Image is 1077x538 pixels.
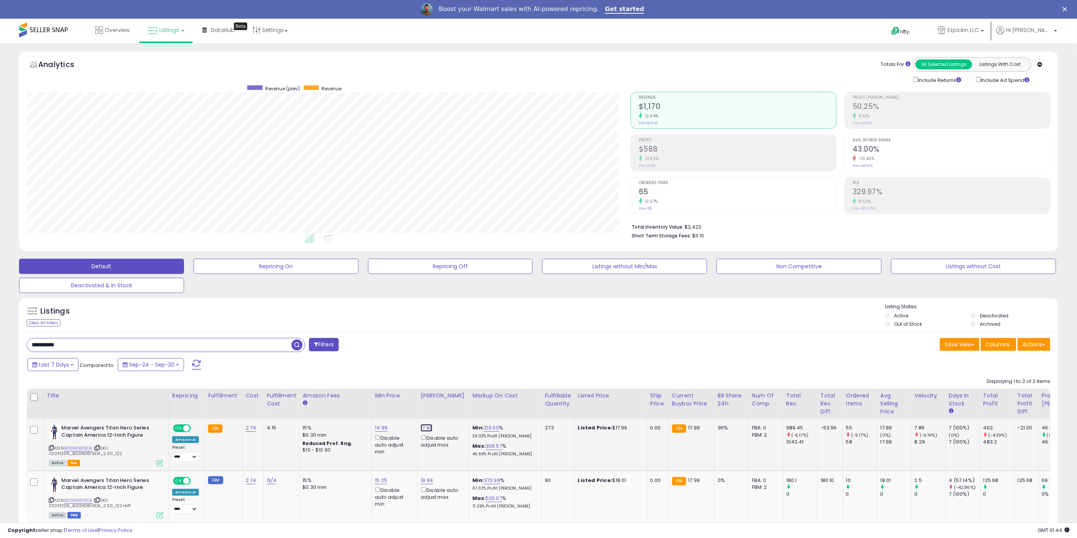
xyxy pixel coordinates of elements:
[439,5,599,13] div: Boost your Walmart sales with AI-powered repricing.
[853,163,873,168] small: Prev: 48.00%
[267,477,276,484] a: N/A
[302,432,366,439] div: $0.30 min
[632,232,691,239] b: Short Term Storage Fees:
[915,59,972,69] button: All Selected Listings
[49,512,66,519] span: All listings currently available for purchase on Amazon
[67,460,80,466] span: FBA
[986,341,1010,348] span: Columns
[19,278,184,293] button: Deactivated & In Stock
[375,486,411,508] div: Disable auto adjust min
[639,145,836,155] h2: $588
[322,85,341,92] span: Revenue
[1018,392,1035,416] div: Total Profit Diff.
[302,477,366,484] div: 15%
[786,439,817,445] div: 1043.41
[174,477,183,484] span: ON
[639,163,656,168] small: Prev: $483
[1006,26,1052,34] span: Hi [PERSON_NAME]
[853,145,1050,155] h2: 43.00%
[949,477,980,484] div: 4 (57.14%)
[880,424,911,431] div: 17.99
[472,504,536,509] p: 71.29% Profit [PERSON_NAME]
[172,392,202,400] div: Repricing
[983,491,1014,498] div: 0
[208,476,223,484] small: FBM
[752,477,777,484] div: FBA: 0
[885,21,925,43] a: Help
[915,491,946,498] div: 0
[49,424,163,465] div: ASIN:
[578,477,613,484] b: Listed Price:
[983,439,1014,445] div: 483.2
[980,312,1009,319] label: Deactivated
[368,259,533,274] button: Repricing Off
[881,61,911,68] div: Totals For
[484,477,500,484] a: 372.99
[472,434,536,439] p: 39.03% Profit [PERSON_NAME]
[639,187,836,198] h2: 65
[375,392,414,400] div: Min Price
[486,442,502,450] a: 306.57
[49,445,122,456] span: | SKU: 20241206_B00ND619DA_2.50_122
[718,392,746,408] div: BB Share 24h.
[578,424,613,431] b: Listed Price:
[375,424,387,432] a: 14.99
[267,392,296,408] div: Fulfillment Cost
[265,85,300,92] span: Revenue (prev)
[894,321,922,327] label: Out of Stock
[246,424,256,432] a: 2.74
[853,181,1050,185] span: ROI
[142,19,190,42] a: Listings
[469,389,542,419] th: The percentage added to the cost of goods (COGS) that forms the calculator for Min & Max prices.
[174,425,183,432] span: ON
[853,102,1050,112] h2: 50.25%
[642,113,659,119] small: 12.09%
[947,26,979,34] span: Ezpickin LLC
[61,477,154,493] b: Marvel Avengers Titan Hero Series Captain America 12-Inch Figure
[302,440,352,447] b: Reduced Prof. Rng.
[421,424,432,432] a: 17.99
[38,59,89,72] h5: Analytics
[208,424,222,433] small: FBA
[900,29,911,35] span: Help
[639,138,836,143] span: Profit
[542,259,707,274] button: Listings without Min/Max
[194,259,358,274] button: Repricing On
[907,75,970,84] div: Include Returns
[172,489,199,496] div: Amazon AI
[472,443,536,457] div: %
[578,477,641,484] div: $18.01
[949,392,977,408] div: Days In Stock
[1063,7,1070,11] div: Close
[983,424,1014,431] div: 462
[632,224,683,230] b: Total Inventory Value:
[846,392,874,408] div: Ordered Items
[302,400,307,407] small: Amazon Fees.
[197,19,240,42] a: DataHub
[65,527,98,534] a: Terms of Use
[545,424,568,431] div: 273
[80,362,115,369] span: Compared to:
[208,392,239,400] div: Fulfillment
[981,338,1016,351] button: Columns
[472,424,536,439] div: %
[894,312,908,319] label: Active
[99,527,132,534] a: Privacy Policy
[421,392,466,400] div: [PERSON_NAME]
[27,319,61,327] div: Clear All Filters
[472,424,484,431] b: Min:
[486,495,502,502] a: 520.07
[672,477,686,485] small: FBA
[880,491,911,498] div: 0
[639,181,836,185] span: Ordered Items
[49,477,163,518] div: ASIN:
[19,259,184,274] button: Default
[949,491,980,498] div: 7 (100%)
[1047,432,1064,438] small: (0.82%)
[64,497,93,504] a: B00ND619DA
[970,75,1042,84] div: Include Ad Spend
[856,156,875,162] small: -10.42%
[211,26,235,34] span: DataHub
[247,19,293,42] a: Settings
[996,26,1057,43] a: Hi [PERSON_NAME]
